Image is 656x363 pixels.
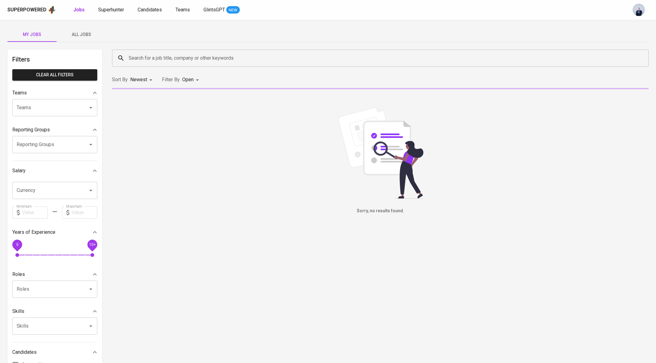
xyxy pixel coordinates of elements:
button: Clear All filters [12,69,97,81]
button: Open [87,140,95,149]
button: Open [87,285,95,293]
p: Salary [12,167,26,174]
p: Sort By [112,76,128,83]
a: Jobs [73,6,86,14]
span: 10+ [89,242,95,246]
img: file_searching.svg [334,106,427,199]
span: 0 [16,242,18,246]
div: Open [182,74,201,86]
h6: Filters [12,54,97,64]
a: Teams [175,6,191,14]
p: Reporting Groups [12,126,50,134]
span: Open [182,77,194,82]
input: Value [22,206,48,219]
img: app logo [48,5,56,14]
a: GlintsGPT NEW [203,6,240,14]
div: Salary [12,165,97,177]
a: Superhunter [98,6,125,14]
span: My Jobs [11,31,53,38]
span: GlintsGPT [203,7,225,13]
div: Skills [12,305,97,317]
div: Newest [130,74,155,86]
a: Superpoweredapp logo [7,5,56,14]
p: Candidates [12,349,37,356]
div: Superpowered [7,6,46,14]
a: Candidates [138,6,163,14]
p: Teams [12,89,27,97]
div: Teams [12,87,97,99]
p: Newest [130,76,147,83]
h6: Sorry, no results found. [112,208,649,214]
span: All Jobs [60,31,102,38]
p: Years of Experience [12,229,55,236]
p: Skills [12,308,24,315]
div: Roles [12,268,97,281]
span: Teams [175,7,190,13]
img: annisa@glints.com [633,4,645,16]
button: Open [87,103,95,112]
span: Candidates [138,7,162,13]
p: Filter By [162,76,180,83]
div: Reporting Groups [12,124,97,136]
p: Roles [12,271,25,278]
span: NEW [226,7,240,13]
b: Jobs [73,7,85,13]
span: Superhunter [98,7,124,13]
input: Value [72,206,97,219]
div: Years of Experience [12,226,97,238]
button: Open [87,322,95,330]
button: Open [87,186,95,195]
span: Clear All filters [17,71,92,79]
div: Candidates [12,346,97,358]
